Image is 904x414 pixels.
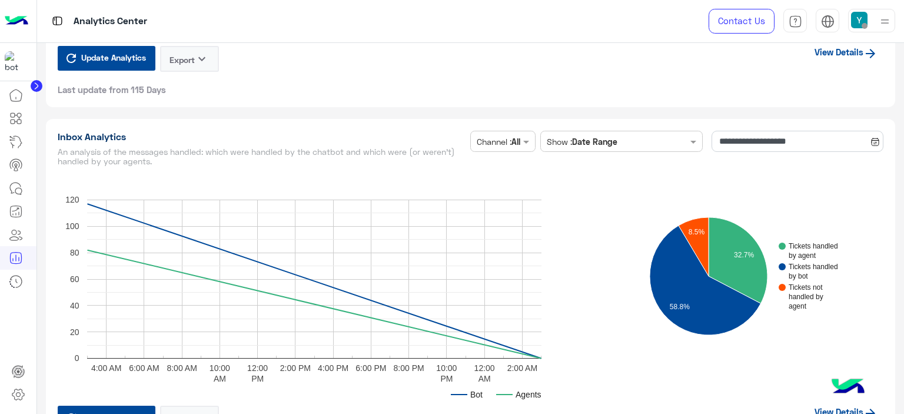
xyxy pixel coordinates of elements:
[69,301,79,310] text: 40
[65,221,79,231] text: 100
[474,363,494,373] text: 12:00
[91,363,121,373] text: 4:00 AM
[789,283,823,292] text: Tickets not
[50,14,65,28] img: tab
[129,363,159,373] text: 6:00 AM
[69,327,79,337] text: 20
[58,147,466,166] h5: An analysis of the messages handled: which were handled by the chatbot and which were (or weren’t...
[689,228,705,236] text: 8.5%
[789,302,807,310] text: agent
[195,52,209,66] i: keyboard_arrow_down
[69,248,79,257] text: 80
[5,9,28,34] img: Logo
[5,51,26,72] img: 317874714732967
[65,196,79,205] text: 120
[507,363,537,373] text: 2:00 AM
[789,293,823,301] text: handled by
[251,374,264,383] text: PM
[827,367,869,408] img: hulul-logo.png
[670,303,690,311] text: 58.8%
[470,390,483,399] text: Bot
[318,363,348,373] text: 4:00 PM
[789,242,838,250] text: Tickets handled
[440,374,453,383] text: PM
[851,12,868,28] img: userImage
[620,170,870,382] svg: A chart.
[789,272,808,280] text: by bot
[436,363,457,373] text: 10:00
[355,363,386,373] text: 6:00 PM
[878,14,892,29] img: profile
[393,363,424,373] text: 8:00 PM
[734,251,754,259] text: 32.7%
[78,49,149,65] span: Update Analytics
[74,354,79,363] text: 0
[58,46,155,71] button: Update Analytics
[516,390,541,399] text: Agents
[213,374,225,383] text: AM
[821,15,835,28] img: tab
[58,170,618,406] svg: A chart.
[167,363,197,373] text: 8:00 AM
[69,274,79,284] text: 60
[789,15,802,28] img: tab
[478,374,490,383] text: AM
[280,363,310,373] text: 2:00 PM
[783,9,807,34] a: tab
[209,363,230,373] text: 10:00
[74,14,147,29] p: Analytics Center
[58,131,466,143] h1: Inbox Analytics
[789,263,838,271] text: Tickets handled
[247,363,268,373] text: 12:00
[809,41,883,63] a: View Details
[58,84,166,95] span: Last update from 115 Days
[789,251,816,260] text: by agent
[709,9,775,34] a: Contact Us
[160,46,219,72] button: Exportkeyboard_arrow_down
